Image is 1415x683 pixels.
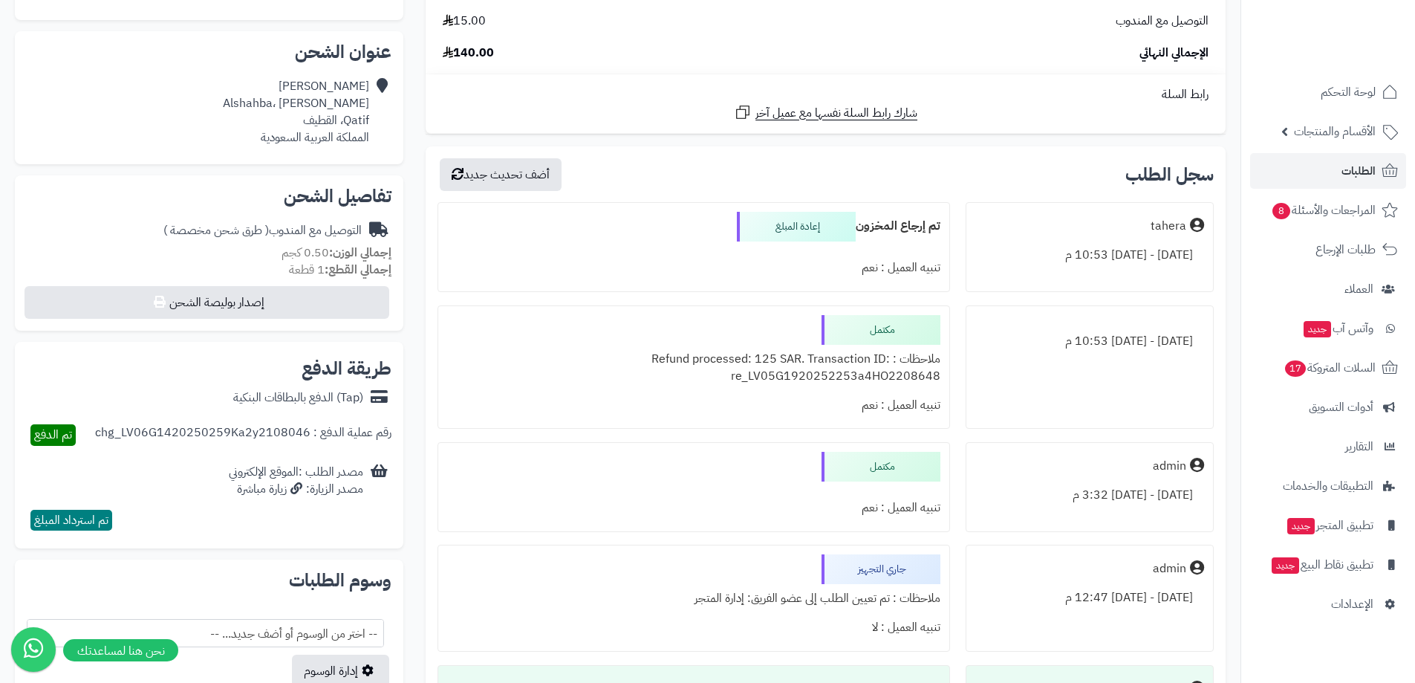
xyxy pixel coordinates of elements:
[1294,121,1376,142] span: الأقسام والمنتجات
[1285,360,1306,377] span: 17
[95,424,391,446] div: رقم عملية الدفع : chg_LV06G1420250259Ka2y2108046
[1271,200,1376,221] span: المراجعات والأسئلة
[302,360,391,378] h2: طريقة الدفع
[1302,318,1373,339] span: وآتس آب
[233,389,363,407] div: (Tap) الدفع بالبطاقات البنكية
[1250,547,1406,583] a: تطبيق نقاط البيعجديد
[1250,192,1406,228] a: المراجعات والأسئلة8
[432,86,1220,103] div: رابط السلة
[1250,389,1406,425] a: أدوات التسويق
[443,45,494,62] span: 140.00
[822,554,940,584] div: جاري التجهيز
[289,261,391,279] small: 1 قطعة
[282,244,391,262] small: 0.50 كجم
[1250,271,1406,307] a: العملاء
[25,286,389,319] button: إصدار بوليصة الشحن
[1116,13,1209,30] span: التوصيل مع المندوب
[1250,311,1406,346] a: وآتس آبجديد
[447,391,940,420] div: تنبيه العميل : نعم
[1250,350,1406,386] a: السلات المتروكة17
[1287,518,1315,534] span: جديد
[1153,458,1186,475] div: admin
[27,187,391,205] h2: تفاصيل الشحن
[1314,42,1401,73] img: logo-2.png
[1304,321,1331,337] span: جديد
[1345,436,1373,457] span: التقارير
[447,345,940,391] div: ملاحظات : Refund processed: 125 SAR. Transaction ID: re_LV05G1920252253a4HO2208648
[1270,554,1373,575] span: تطبيق نقاط البيع
[1250,429,1406,464] a: التقارير
[447,253,940,282] div: تنبيه العميل : نعم
[229,481,363,498] div: مصدر الزيارة: زيارة مباشرة
[755,105,917,122] span: شارك رابط السلة نفسها مع عميل آخر
[1331,594,1373,615] span: الإعدادات
[1250,74,1406,110] a: لوحة التحكم
[1272,557,1299,574] span: جديد
[27,43,391,61] h2: عنوان الشحن
[447,613,940,642] div: تنبيه العميل : لا
[34,426,72,444] span: تم الدفع
[737,212,856,242] div: إعادة المبلغ
[734,103,917,122] a: شارك رابط السلة نفسها مع عميل آخر
[440,158,562,191] button: أضف تحديث جديد
[1341,161,1376,181] span: الطلبات
[447,584,940,613] div: ملاحظات : تم تعيين الطلب إلى عضو الفريق: إدارة المتجر
[1286,515,1373,536] span: تطبيق المتجر
[975,241,1204,270] div: [DATE] - [DATE] 10:53 م
[27,620,383,648] span: -- اختر من الوسوم أو أضف جديد... --
[822,315,940,345] div: مكتمل
[822,452,940,482] div: مكتمل
[975,481,1204,510] div: [DATE] - [DATE] 3:32 م
[1283,476,1373,496] span: التطبيقات والخدمات
[1321,82,1376,103] span: لوحة التحكم
[163,222,362,239] div: التوصيل مع المندوب
[1284,357,1376,378] span: السلات المتروكة
[27,572,391,589] h2: وسوم الطلبات
[975,583,1204,612] div: [DATE] - [DATE] 12:47 م
[229,464,363,498] div: مصدر الطلب :الموقع الإلكتروني
[1250,468,1406,504] a: التطبيقات والخدمات
[34,511,108,529] span: تم استرداد المبلغ
[1315,239,1376,260] span: طلبات الإرجاع
[27,619,384,647] span: -- اختر من الوسوم أو أضف جديد... --
[163,221,269,239] span: ( طرق شحن مخصصة )
[1139,45,1209,62] span: الإجمالي النهائي
[1272,203,1290,219] span: 8
[1344,279,1373,300] span: العملاء
[1250,153,1406,189] a: الطلبات
[1153,560,1186,577] div: admin
[325,261,391,279] strong: إجمالي القطع:
[1250,586,1406,622] a: الإعدادات
[856,217,940,235] b: تم إرجاع المخزون
[1125,166,1214,184] h3: سجل الطلب
[329,244,391,262] strong: إجمالي الوزن:
[443,13,486,30] span: 15.00
[975,327,1204,356] div: [DATE] - [DATE] 10:53 م
[1250,232,1406,268] a: طلبات الإرجاع
[1309,397,1373,418] span: أدوات التسويق
[223,78,369,146] div: [PERSON_NAME] Alshahba، [PERSON_NAME] Qatif، القطيف المملكة العربية السعودية
[1250,508,1406,543] a: تطبيق المتجرجديد
[447,493,940,522] div: تنبيه العميل : نعم
[1151,218,1186,235] div: tahera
